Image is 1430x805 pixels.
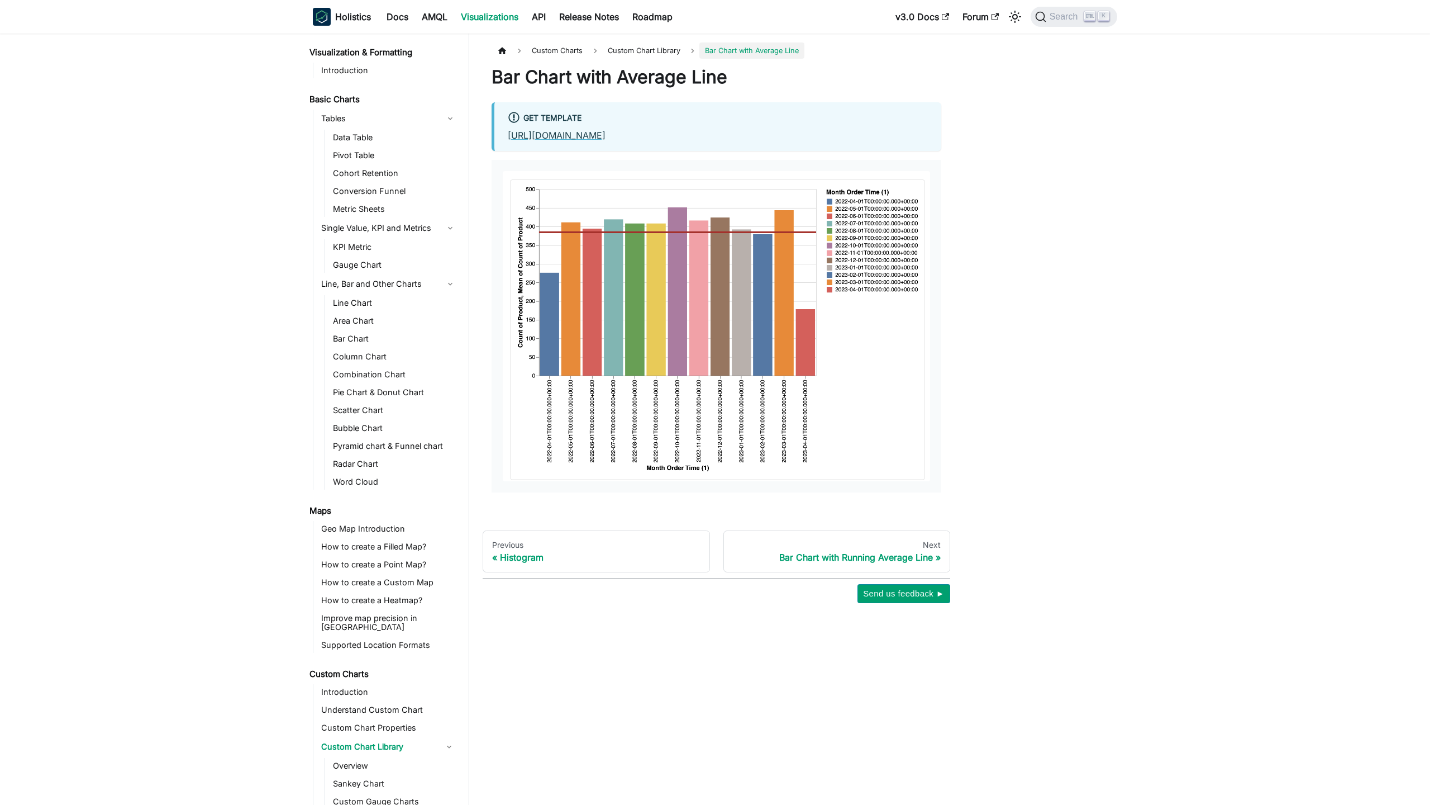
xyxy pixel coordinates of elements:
a: Geo Map Introduction [318,521,459,537]
div: Next [733,540,941,550]
a: Introduction [318,684,459,700]
b: Holistics [335,10,371,23]
a: How to create a Filled Map? [318,539,459,555]
a: Docs [380,8,415,26]
div: Histogram [492,552,700,563]
kbd: K [1098,11,1109,21]
a: Custom Charts [306,666,459,682]
a: v3.0 Docs [889,8,956,26]
a: Bar Chart [330,331,459,347]
div: Get Template [508,111,928,126]
a: Gauge Chart [330,257,459,273]
a: Scatter Chart [330,402,459,418]
a: Metric Sheets [330,201,459,217]
a: Forum [956,8,1005,26]
a: [URL][DOMAIN_NAME] [508,130,606,141]
button: Search (Ctrl+K) [1031,7,1117,27]
a: Visualization & Formatting [306,45,459,60]
a: Pie Chart & Donut Chart [330,385,459,400]
button: Switch between dark and light mode (currently light mode) [1006,8,1024,26]
a: Overview [330,758,459,774]
nav: Docs pages [483,531,950,573]
a: Word Cloud [330,474,459,490]
nav: Breadcrumbs [492,42,941,59]
a: Single Value, KPI and Metrics [318,219,459,237]
a: How to create a Custom Map [318,575,459,590]
a: PreviousHistogram [483,531,710,573]
a: Radar Chart [330,456,459,472]
h1: Bar Chart with Average Line [492,66,941,88]
a: Roadmap [626,8,679,26]
span: Custom Charts [526,42,588,59]
button: Send us feedback ► [857,584,950,603]
button: Collapse sidebar category 'Custom Chart Library' [439,738,459,756]
a: Cohort Retention [330,165,459,181]
a: API [525,8,552,26]
a: Basic Charts [306,92,459,107]
a: Release Notes [552,8,626,26]
a: AMQL [415,8,454,26]
span: Bar Chart with Average Line [699,42,804,59]
a: Tables [318,110,459,127]
a: Column Chart [330,349,459,364]
span: Send us feedback ► [863,586,945,601]
span: Search [1046,12,1085,22]
nav: Docs sidebar [302,34,469,805]
a: Introduction [318,63,459,78]
a: NextBar Chart with Running Average Line [723,531,951,573]
a: Home page [492,42,513,59]
a: Data Table [330,130,459,145]
a: KPI Metric [330,239,459,255]
a: How to create a Heatmap? [318,593,459,608]
a: Visualizations [454,8,525,26]
a: Combination Chart [330,367,459,382]
a: HolisticsHolistics [313,8,371,26]
div: Previous [492,540,700,550]
a: Pivot Table [330,148,459,163]
a: Supported Location Formats [318,637,459,653]
a: Bubble Chart [330,420,459,436]
span: Custom Chart Library [608,46,680,55]
a: Understand Custom Chart [318,702,459,718]
a: Line Chart [330,295,459,311]
a: Custom Chart Properties [318,720,459,736]
a: Pyramid chart & Funnel chart [330,438,459,454]
div: Bar Chart with Running Average Line [733,552,941,563]
a: Conversion Funnel [330,183,459,199]
a: Line, Bar and Other Charts [318,275,459,293]
a: Sankey Chart [330,776,459,792]
img: Holistics [313,8,331,26]
a: Improve map precision in [GEOGRAPHIC_DATA] [318,610,459,635]
a: Area Chart [330,313,459,329]
a: Maps [306,503,459,519]
a: How to create a Point Map? [318,557,459,572]
a: Custom Chart Library [318,738,439,756]
a: Custom Chart Library [602,42,686,59]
